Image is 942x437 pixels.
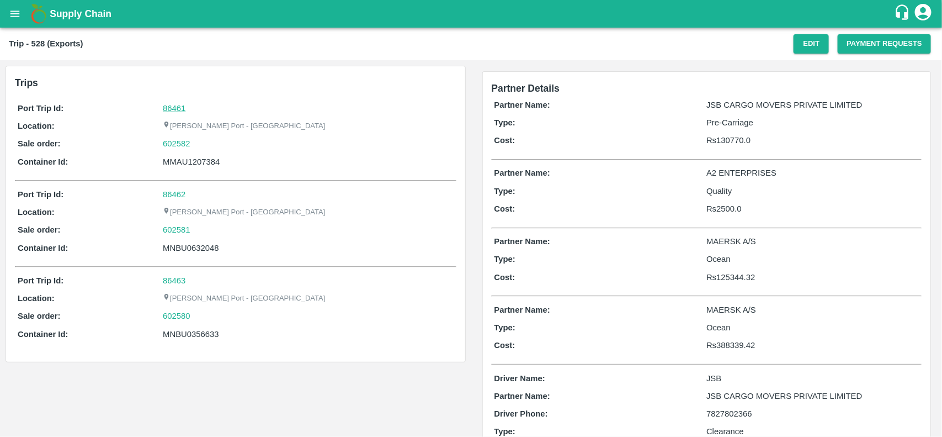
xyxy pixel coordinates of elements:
[28,3,50,25] img: logo
[838,34,931,54] button: Payment Requests
[163,156,453,168] div: MMAU1207384
[706,167,919,179] p: A2 ENTERPRISES
[706,253,919,265] p: Ocean
[163,293,325,304] p: [PERSON_NAME] Port - [GEOGRAPHIC_DATA]
[794,34,829,54] button: Edit
[706,322,919,334] p: Ocean
[494,255,516,264] b: Type:
[494,101,550,109] b: Partner Name:
[18,276,63,285] b: Port Trip Id:
[494,237,550,246] b: Partner Name:
[706,203,919,215] p: Rs 2500.0
[163,276,185,285] a: 86463
[163,121,325,131] p: [PERSON_NAME] Port - [GEOGRAPHIC_DATA]
[50,6,894,22] a: Supply Chain
[706,235,919,248] p: MAERSK A/S
[494,323,516,332] b: Type:
[18,139,61,148] b: Sale order:
[494,341,515,350] b: Cost:
[9,39,83,48] b: Trip - 528 (Exports)
[494,204,515,213] b: Cost:
[494,136,515,145] b: Cost:
[163,224,190,236] a: 602581
[706,390,919,402] p: JSB CARGO MOVERS PRIVATE LIMITED
[163,190,185,199] a: 86462
[18,330,68,339] b: Container Id:
[18,208,55,217] b: Location:
[494,427,516,436] b: Type:
[18,225,61,234] b: Sale order:
[18,157,68,166] b: Container Id:
[706,117,919,129] p: Pre-Carriage
[706,134,919,146] p: Rs 130770.0
[163,207,325,218] p: [PERSON_NAME] Port - [GEOGRAPHIC_DATA]
[494,409,548,418] b: Driver Phone:
[15,77,38,88] b: Trips
[706,304,919,316] p: MAERSK A/S
[18,244,68,252] b: Container Id:
[494,374,545,383] b: Driver Name:
[494,273,515,282] b: Cost:
[18,312,61,320] b: Sale order:
[163,242,453,254] div: MNBU0632048
[18,104,63,113] b: Port Trip Id:
[913,2,933,25] div: account of current user
[894,4,913,24] div: customer-support
[494,169,550,177] b: Partner Name:
[163,138,190,150] a: 602582
[706,408,919,420] p: 7827802366
[494,392,550,401] b: Partner Name:
[706,99,919,111] p: JSB CARGO MOVERS PRIVATE LIMITED
[494,118,516,127] b: Type:
[706,185,919,197] p: Quality
[163,328,453,340] div: MNBU0356633
[494,306,550,314] b: Partner Name:
[706,339,919,351] p: Rs 388339.42
[18,190,63,199] b: Port Trip Id:
[163,104,185,113] a: 86461
[706,372,919,385] p: JSB
[492,83,560,94] span: Partner Details
[494,187,516,196] b: Type:
[706,271,919,283] p: Rs 125344.32
[50,8,111,19] b: Supply Chain
[2,1,28,27] button: open drawer
[163,310,190,322] a: 602580
[18,122,55,130] b: Location:
[18,294,55,303] b: Location:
